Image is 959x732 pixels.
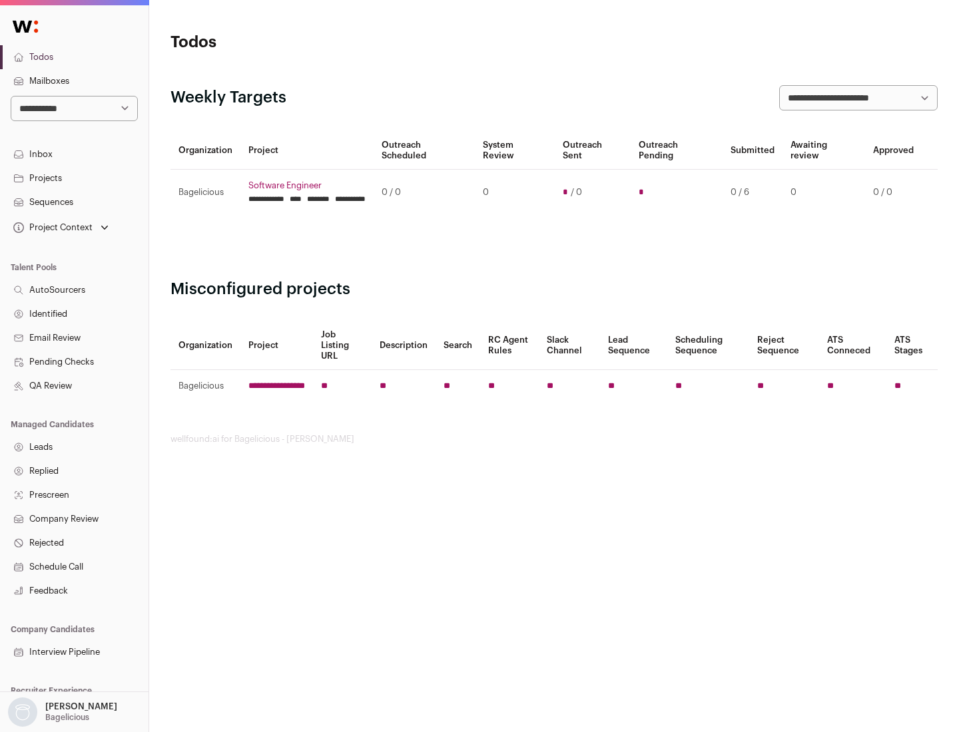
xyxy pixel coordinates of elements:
[865,170,922,216] td: 0 / 0
[240,321,313,370] th: Project
[45,701,117,712] p: [PERSON_NAME]
[865,132,922,170] th: Approved
[240,132,374,170] th: Project
[248,180,366,191] a: Software Engineer
[886,321,938,370] th: ATS Stages
[11,218,111,237] button: Open dropdown
[5,697,120,727] button: Open dropdown
[667,321,749,370] th: Scheduling Sequence
[374,170,475,216] td: 0 / 0
[539,321,600,370] th: Slack Channel
[555,132,631,170] th: Outreach Sent
[436,321,480,370] th: Search
[170,321,240,370] th: Organization
[170,370,240,403] td: Bagelicious
[723,132,783,170] th: Submitted
[170,170,240,216] td: Bagelicious
[480,321,538,370] th: RC Agent Rules
[170,87,286,108] h2: Weekly Targets
[783,132,865,170] th: Awaiting review
[45,712,89,723] p: Bagelicious
[723,170,783,216] td: 0 / 6
[600,321,667,370] th: Lead Sequence
[749,321,820,370] th: Reject Sequence
[571,187,582,198] span: / 0
[631,132,722,170] th: Outreach Pending
[819,321,886,370] th: ATS Conneced
[8,697,37,727] img: nopic.png
[170,132,240,170] th: Organization
[313,321,372,370] th: Job Listing URL
[372,321,436,370] th: Description
[374,132,475,170] th: Outreach Scheduled
[11,222,93,233] div: Project Context
[475,170,554,216] td: 0
[5,13,45,40] img: Wellfound
[170,279,938,300] h2: Misconfigured projects
[783,170,865,216] td: 0
[170,434,938,445] footer: wellfound:ai for Bagelicious - [PERSON_NAME]
[475,132,554,170] th: System Review
[170,32,426,53] h1: Todos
